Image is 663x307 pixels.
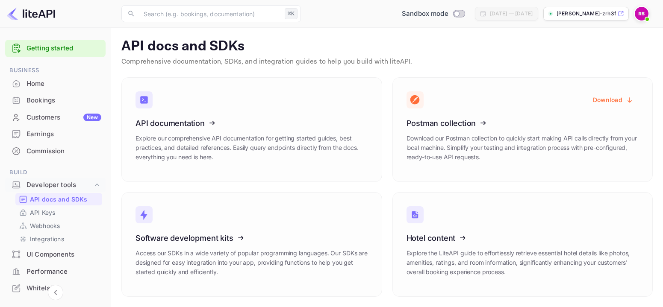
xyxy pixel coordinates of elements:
[27,96,101,105] div: Bookings
[5,178,106,193] div: Developer tools
[7,7,55,20] img: LiteAPI logo
[27,113,101,123] div: Customers
[5,263,106,279] a: Performance
[285,8,298,19] div: ⌘K
[5,126,106,142] a: Earnings
[136,119,368,128] h3: API documentation
[407,234,639,243] h3: Hotel content
[490,10,533,18] div: [DATE] — [DATE]
[19,234,99,243] a: Integrations
[30,208,55,217] p: API Keys
[5,66,106,75] span: Business
[19,221,99,230] a: Webhooks
[5,92,106,109] div: Bookings
[407,119,639,128] h3: Postman collection
[5,168,106,177] span: Build
[402,9,448,19] span: Sandbox mode
[392,192,653,297] a: Hotel contentExplore the LiteAPI guide to effortlessly retrieve essential hotel details like phot...
[5,280,106,297] div: Whitelabel
[5,246,106,262] a: UI Components
[407,134,639,162] p: Download our Postman collection to quickly start making API calls directly from your local machin...
[588,91,639,108] button: Download
[136,234,368,243] h3: Software development kits
[635,7,648,20] img: Raul Sosa
[5,40,106,57] div: Getting started
[48,285,63,300] button: Collapse navigation
[27,284,101,293] div: Whitelabel
[5,280,106,296] a: Whitelabel
[5,143,106,159] a: Commission
[30,195,88,204] p: API docs and SDKs
[557,10,616,18] p: [PERSON_NAME]-zrh3f.nuitee...
[27,44,101,53] a: Getting started
[15,193,102,205] div: API docs and SDKs
[27,250,101,260] div: UI Components
[5,92,106,108] a: Bookings
[83,114,101,121] div: New
[121,38,653,55] p: API docs and SDKs
[121,77,382,182] a: API documentationExplore our comprehensive API documentation for getting started guides, best pra...
[19,195,99,204] a: API docs and SDKs
[15,206,102,219] div: API Keys
[5,126,106,143] div: Earnings
[5,109,106,125] a: CustomersNew
[121,57,653,67] p: Comprehensive documentation, SDKs, and integration guides to help you build with liteAPI.
[5,76,106,92] div: Home
[27,146,101,156] div: Commission
[138,5,281,22] input: Search (e.g. bookings, documentation)
[30,221,60,230] p: Webhooks
[398,9,468,19] div: Switch to Production mode
[27,267,101,277] div: Performance
[407,249,639,277] p: Explore the LiteAPI guide to effortlessly retrieve essential hotel details like photos, amenities...
[136,249,368,277] p: Access our SDKs in a wide variety of popular programming languages. Our SDKs are designed for eas...
[5,263,106,280] div: Performance
[19,208,99,217] a: API Keys
[15,219,102,232] div: Webhooks
[15,233,102,245] div: Integrations
[27,79,101,89] div: Home
[30,234,64,243] p: Integrations
[27,129,101,139] div: Earnings
[5,109,106,126] div: CustomersNew
[5,246,106,263] div: UI Components
[5,76,106,91] a: Home
[136,134,368,162] p: Explore our comprehensive API documentation for getting started guides, best practices, and detai...
[121,192,382,297] a: Software development kitsAccess our SDKs in a wide variety of popular programming languages. Our ...
[5,143,106,160] div: Commission
[27,180,93,190] div: Developer tools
